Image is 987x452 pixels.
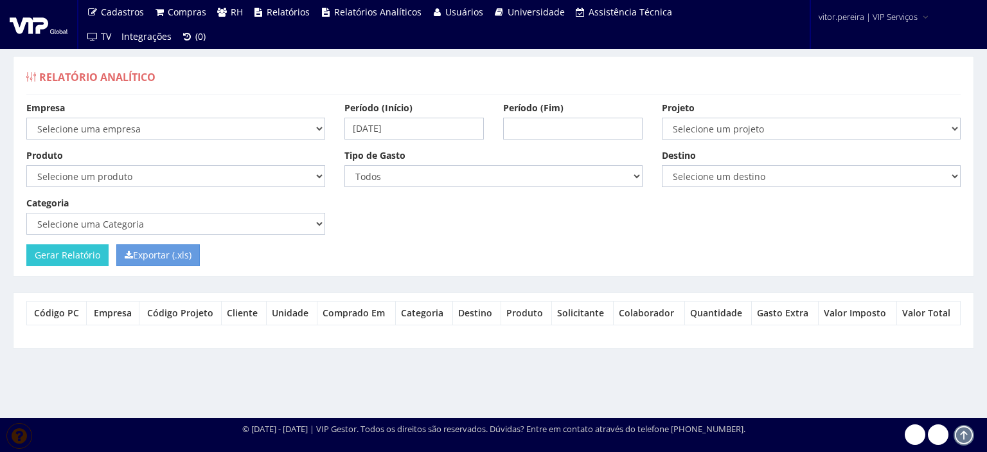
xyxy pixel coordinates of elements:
[662,149,696,162] label: Destino
[26,244,109,266] input: Gerar Relatório
[452,302,501,325] th: Destino
[897,302,961,325] th: Valor Total
[39,70,156,84] span: Relatório Analítico
[168,6,206,18] span: Compras
[589,6,672,18] span: Assistência Técnica
[551,302,613,325] th: Solicitante
[508,6,565,18] span: Universidade
[87,302,139,325] th: Empresa
[139,302,221,325] th: Código Projeto
[116,24,177,49] a: Integrações
[242,423,745,435] div: © [DATE] - [DATE] | VIP Gestor. Todos os direitos são reservados. Dúvidas? Entre em contato atrav...
[317,302,395,325] th: Comprado Em
[503,102,564,114] label: Período (Fim)
[501,302,551,325] th: Produto
[10,15,67,34] img: logo
[101,30,111,42] span: TV
[614,302,684,325] th: Colaborador
[26,102,65,114] label: Empresa
[121,30,172,42] span: Integrações
[752,302,819,325] th: Gasto Extra
[266,302,317,325] th: Unidade
[222,302,267,325] th: Cliente
[26,197,69,210] label: Categoria
[445,6,483,18] span: Usuários
[26,149,63,162] label: Produto
[267,6,310,18] span: Relatórios
[344,102,413,114] label: Período (Início)
[82,24,116,49] a: TV
[395,302,452,325] th: Categoria
[334,6,422,18] span: Relatórios Analíticos
[819,10,918,23] span: vitor.pereira | VIP Serviços
[344,149,405,162] label: Tipo de Gasto
[27,302,87,325] th: Código PC
[819,302,897,325] th: Valor Imposto
[684,302,752,325] th: Quantidade
[195,30,206,42] span: (0)
[101,6,144,18] span: Cadastros
[116,244,200,266] button: Exportar (.xls)
[177,24,211,49] a: (0)
[662,102,695,114] label: Projeto
[231,6,243,18] span: RH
